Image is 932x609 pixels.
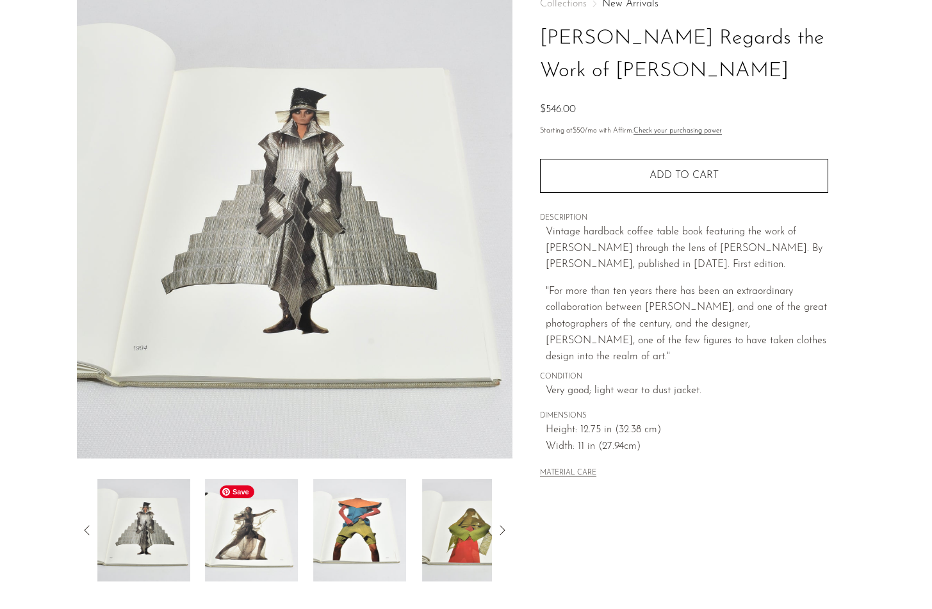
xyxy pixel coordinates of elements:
[540,104,576,115] span: $546.00
[546,439,828,455] span: Width: 11 in (27.94cm)
[540,22,828,88] h1: [PERSON_NAME] Regards the Work of [PERSON_NAME]
[650,170,719,181] span: Add to cart
[540,126,828,137] p: Starting at /mo with Affirm.
[206,479,298,581] img: Irving Penn Regards the Work of Issey Miyake
[540,410,828,422] span: DIMENSIONS
[540,469,596,478] button: MATERIAL CARE
[540,371,828,383] span: CONDITION
[546,284,828,366] p: "For more than ten years there has been an extraordinary collaboration between [PERSON_NAME], and...
[314,479,407,581] img: Irving Penn Regards the Work of Issey Miyake
[97,479,190,581] img: Irving Penn Regards the Work of Issey Miyake
[540,213,828,224] span: DESCRIPTION
[540,159,828,192] button: Add to cart
[546,383,828,400] span: Very good; light wear to dust jacket.
[573,127,585,134] span: $50
[546,224,828,273] p: Vintage hardback coffee table book featuring the work of [PERSON_NAME] through the lens of [PERSO...
[422,479,515,581] img: Irving Penn Regards the Work of Issey Miyake
[546,422,828,439] span: Height: 12.75 in (32.38 cm)
[634,127,722,134] a: Check your purchasing power - Learn more about Affirm Financing (opens in modal)
[220,485,254,498] span: Save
